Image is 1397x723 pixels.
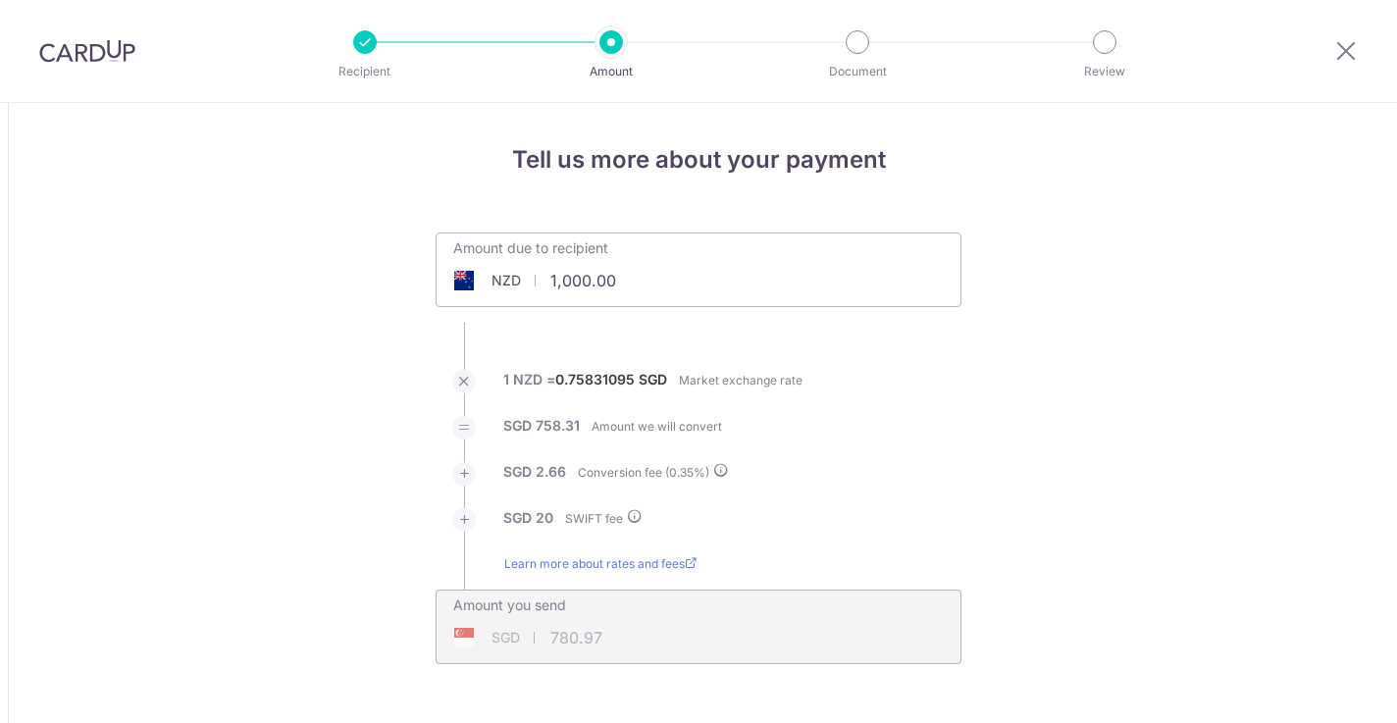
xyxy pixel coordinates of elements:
span: NZD [492,271,521,290]
label: 1 NZD = [503,370,667,401]
label: 758.31 [536,416,580,436]
span: 0.35 [669,465,694,480]
label: Amount you send [453,595,566,615]
span: SGD [492,628,520,647]
p: Review [1032,62,1177,81]
label: 20 [536,508,553,528]
p: Amount [539,62,684,81]
label: 2.66 [536,462,566,482]
label: Market exchange rate [679,371,802,390]
p: Recipient [292,62,438,81]
label: Amount we will convert [592,417,722,437]
label: SGD [503,508,532,528]
p: Document [785,62,930,81]
label: SGD [639,370,667,389]
h4: Tell us more about your payment [436,142,961,178]
a: Learn more about rates and fees [504,554,697,590]
label: 0.75831095 [555,370,635,389]
label: Amount due to recipient [453,238,608,258]
label: SWIFT fee [565,508,643,529]
label: Conversion fee ( %) [578,462,729,483]
label: SGD [503,416,532,436]
img: CardUp [39,39,135,63]
label: SGD [503,462,532,482]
